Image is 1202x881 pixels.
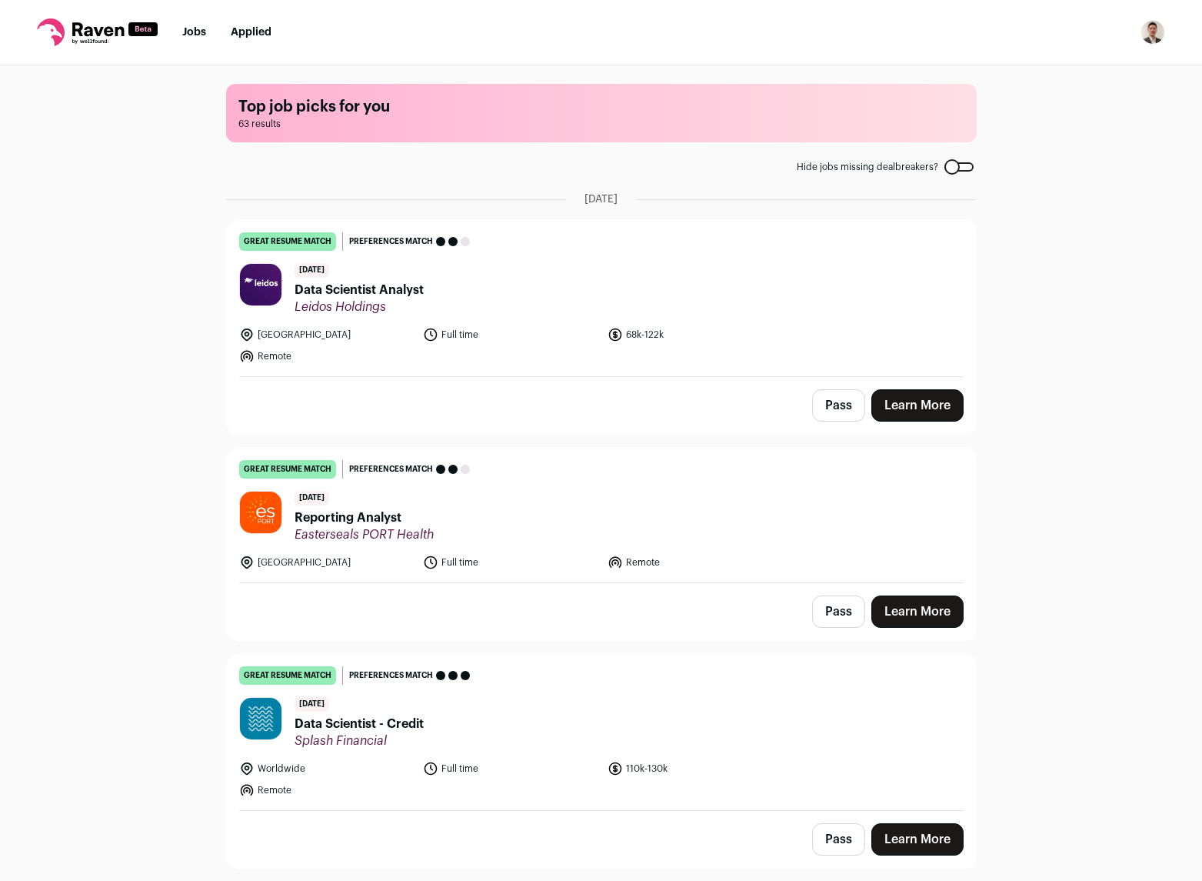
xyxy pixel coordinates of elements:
[871,823,964,856] a: Learn More
[608,555,783,570] li: Remote
[238,96,964,118] h1: Top job picks for you
[871,389,964,422] a: Learn More
[423,555,598,570] li: Full time
[231,27,271,38] a: Applied
[349,668,433,683] span: Preferences match
[295,281,424,299] span: Data Scientist Analyst
[240,698,281,739] img: 576d2157c6dc7e421514ddb5684fb01a7e5a90c1d3d4e3c367c0aa6bf9653495.jpg
[239,555,415,570] li: [GEOGRAPHIC_DATA]
[240,264,281,305] img: 3b1b1cd2ab0c6445b475569198bfd85317ef2325ff25dc5d81e7a10a29de85a8.jpg
[182,27,206,38] a: Jobs
[239,327,415,342] li: [GEOGRAPHIC_DATA]
[295,527,434,542] span: Easterseals PORT Health
[295,697,329,712] span: [DATE]
[349,234,433,249] span: Preferences match
[608,761,783,776] li: 110k-130k
[239,232,336,251] div: great resume match
[227,448,976,582] a: great resume match Preferences match [DATE] Reporting Analyst Easterseals PORT Health [GEOGRAPHIC...
[608,327,783,342] li: 68k-122k
[239,666,336,685] div: great resume match
[812,389,865,422] button: Pass
[239,460,336,479] div: great resume match
[238,118,964,130] span: 63 results
[584,192,618,207] span: [DATE]
[812,596,865,628] button: Pass
[239,783,415,798] li: Remote
[812,823,865,856] button: Pass
[871,596,964,628] a: Learn More
[239,761,415,776] li: Worldwide
[1140,20,1165,45] button: Open dropdown
[423,327,598,342] li: Full time
[295,491,329,506] span: [DATE]
[295,509,434,527] span: Reporting Analyst
[295,299,424,315] span: Leidos Holdings
[295,733,424,749] span: Splash Financial
[227,220,976,376] a: great resume match Preferences match [DATE] Data Scientist Analyst Leidos Holdings [GEOGRAPHIC_DA...
[423,761,598,776] li: Full time
[797,161,938,173] span: Hide jobs missing dealbreakers?
[1140,20,1165,45] img: 10186782-medium_jpg
[239,349,415,364] li: Remote
[240,492,281,533] img: 795673a8e263e0f167bac30609aee13745d8780725a3575d43e1441ca665af69.jpg
[227,654,976,810] a: great resume match Preferences match [DATE] Data Scientist - Credit Splash Financial Worldwide Fu...
[349,462,433,477] span: Preferences match
[295,715,424,733] span: Data Scientist - Credit
[295,263,329,278] span: [DATE]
